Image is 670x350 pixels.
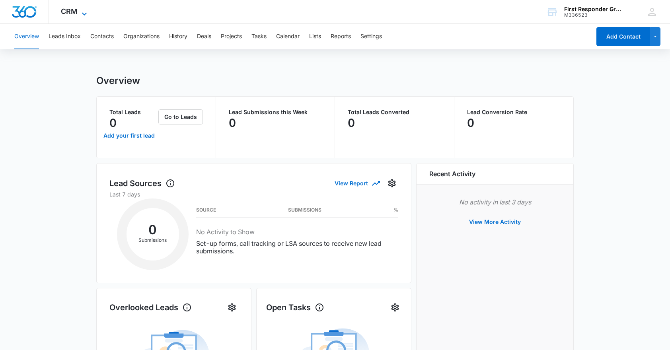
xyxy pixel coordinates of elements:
button: Deals [197,24,211,49]
button: Settings [386,177,398,190]
div: account name [564,6,622,12]
h1: Lead Sources [109,177,175,189]
p: Set-up forms, call tracking or LSA sources to receive new lead submissions. [196,240,398,255]
button: Projects [221,24,242,49]
button: History [169,24,187,49]
p: Last 7 days [109,190,398,198]
p: No activity in last 3 days [429,197,561,207]
button: Contacts [90,24,114,49]
p: Total Leads [109,109,157,115]
button: Settings [360,24,382,49]
p: Submissions [127,237,179,244]
h1: Overlooked Leads [109,301,192,313]
a: Go to Leads [158,113,203,120]
button: View Report [335,176,379,190]
button: Overview [14,24,39,49]
span: CRM [61,7,78,16]
button: Leads Inbox [49,24,81,49]
button: Calendar [276,24,300,49]
h3: Source [196,208,216,212]
button: Lists [309,24,321,49]
p: Total Leads Converted [348,109,441,115]
button: Reports [331,24,351,49]
p: 0 [109,117,117,129]
button: Add Contact [596,27,650,46]
h1: Overview [96,75,140,87]
h3: % [393,208,398,212]
button: Go to Leads [158,109,203,124]
button: View More Activity [461,212,529,231]
button: Settings [389,301,401,314]
h3: Submissions [288,208,321,212]
h1: Open Tasks [266,301,324,313]
button: Tasks [251,24,267,49]
p: 0 [467,117,474,129]
div: account id [564,12,622,18]
h3: No Activity to Show [196,227,398,237]
p: Lead Submissions this Week [229,109,322,115]
p: Lead Conversion Rate [467,109,561,115]
button: Settings [226,301,238,314]
p: 0 [348,117,355,129]
button: Organizations [123,24,160,49]
p: 0 [229,117,236,129]
a: Add your first lead [101,126,157,145]
h6: Recent Activity [429,169,475,179]
h2: 0 [127,225,179,235]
